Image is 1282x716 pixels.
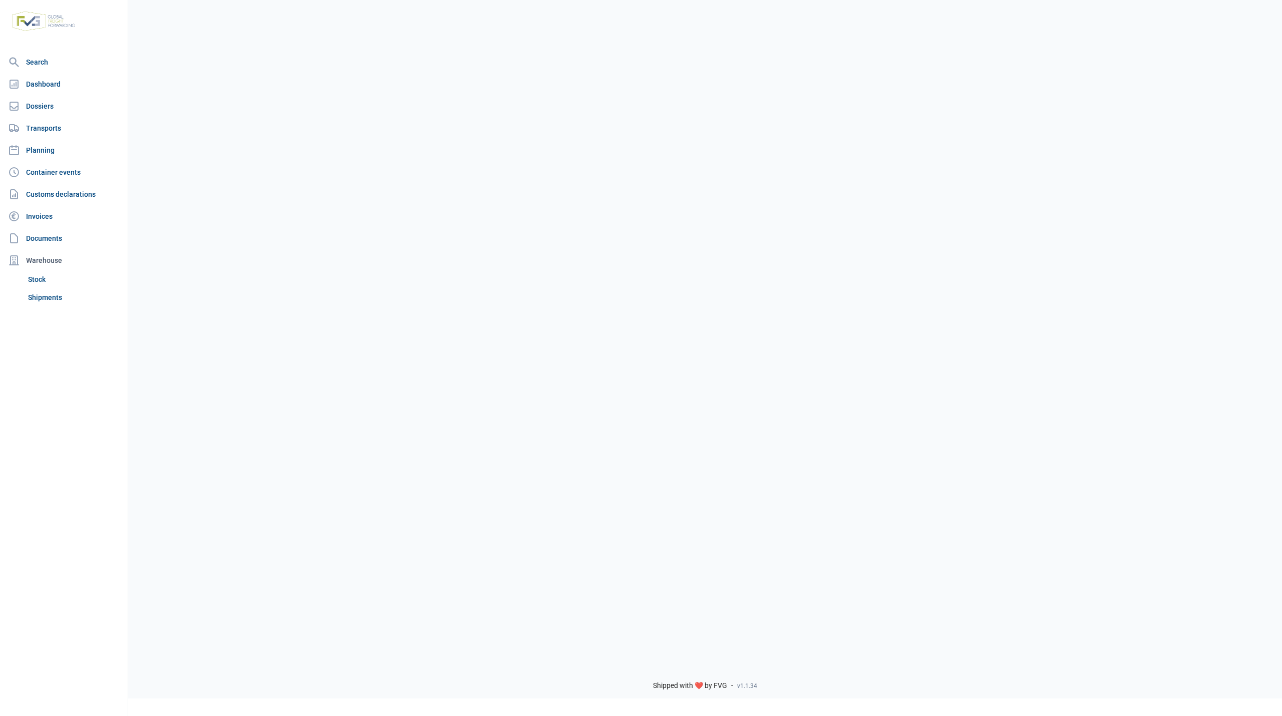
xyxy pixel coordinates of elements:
img: FVG - Global freight forwarding [8,8,79,35]
a: Documents [4,228,124,248]
a: Invoices [4,206,124,226]
a: Customs declarations [4,184,124,204]
a: Search [4,52,124,72]
div: Warehouse [4,250,124,270]
span: v1.1.34 [737,682,757,690]
a: Planning [4,140,124,160]
a: Shipments [24,288,124,306]
span: - [731,681,733,690]
a: Dossiers [4,96,124,116]
a: Container events [4,162,124,182]
a: Dashboard [4,74,124,94]
a: Stock [24,270,124,288]
a: Transports [4,118,124,138]
span: Shipped with ❤️ by FVG [653,681,727,690]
